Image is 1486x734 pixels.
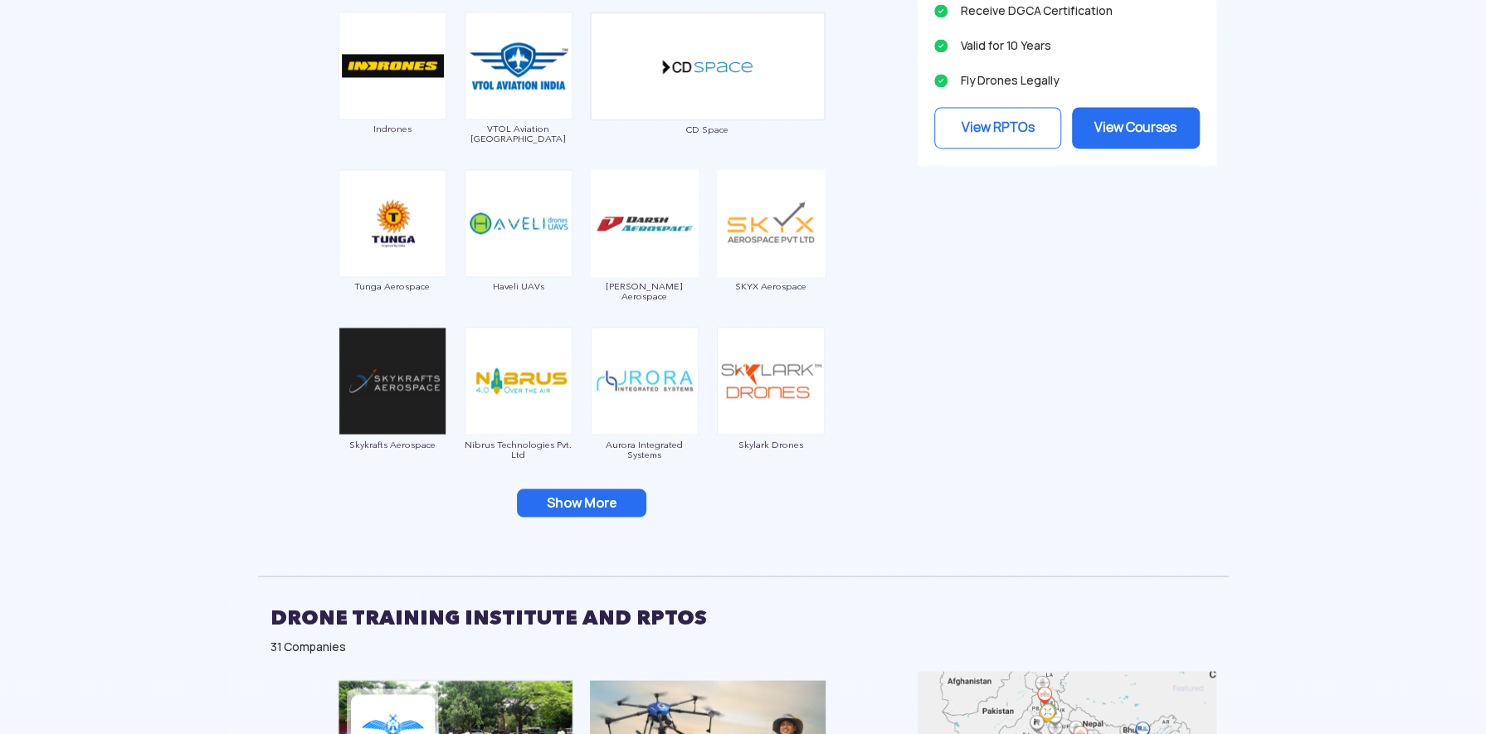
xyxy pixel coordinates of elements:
a: Haveli UAVs [464,215,573,291]
a: [PERSON_NAME] Aerospace [590,215,699,301]
img: img_darsh.png [591,169,699,277]
div: 31 Companies [270,638,1216,654]
span: Tunga Aerospace [338,281,447,291]
span: [PERSON_NAME] Aerospace [590,281,699,301]
a: Skykrafts Aerospace [338,372,447,449]
a: View Courses [1072,107,1200,148]
h2: DRONE TRAINING INSTITUTE AND RPTOS [270,596,1216,638]
span: SKYX Aerospace [716,281,826,291]
a: CD Space [590,57,826,134]
img: img_skyx.png [717,169,825,277]
img: ic_aurora.png [591,327,699,435]
span: Haveli UAVs [464,281,573,291]
img: ic_skykrafts.png [339,327,446,435]
button: Show More [517,489,646,517]
a: Indrones [338,57,447,134]
span: Skylark Drones [716,439,826,449]
span: Aurora Integrated Systems [590,439,699,459]
span: CD Space [590,124,826,134]
img: ic_haveliuas.png [465,169,572,277]
a: View RPTOs [934,107,1062,148]
span: Indrones [338,124,447,134]
a: Tunga Aerospace [338,215,447,291]
span: Skykrafts Aerospace [338,439,447,449]
span: VTOL Aviation [GEOGRAPHIC_DATA] [464,124,573,143]
li: Valid for 10 Years [934,34,1200,57]
a: Aurora Integrated Systems [590,372,699,459]
img: ic_vtolaviation.png [465,12,572,119]
img: ic_cdspace_double.png [590,12,826,120]
img: img_tunga.png [339,169,446,277]
a: Skylark Drones [716,372,826,449]
a: VTOL Aviation [GEOGRAPHIC_DATA] [464,57,573,143]
img: ic_indrones.png [339,12,446,119]
a: SKYX Aerospace [716,215,826,291]
img: ic_nibrus.png [465,327,572,435]
a: Nibrus Technologies Pvt. Ltd [464,372,573,459]
img: ic_skylark.png [717,327,825,435]
span: Nibrus Technologies Pvt. Ltd [464,439,573,459]
li: Fly Drones Legally [934,69,1200,92]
